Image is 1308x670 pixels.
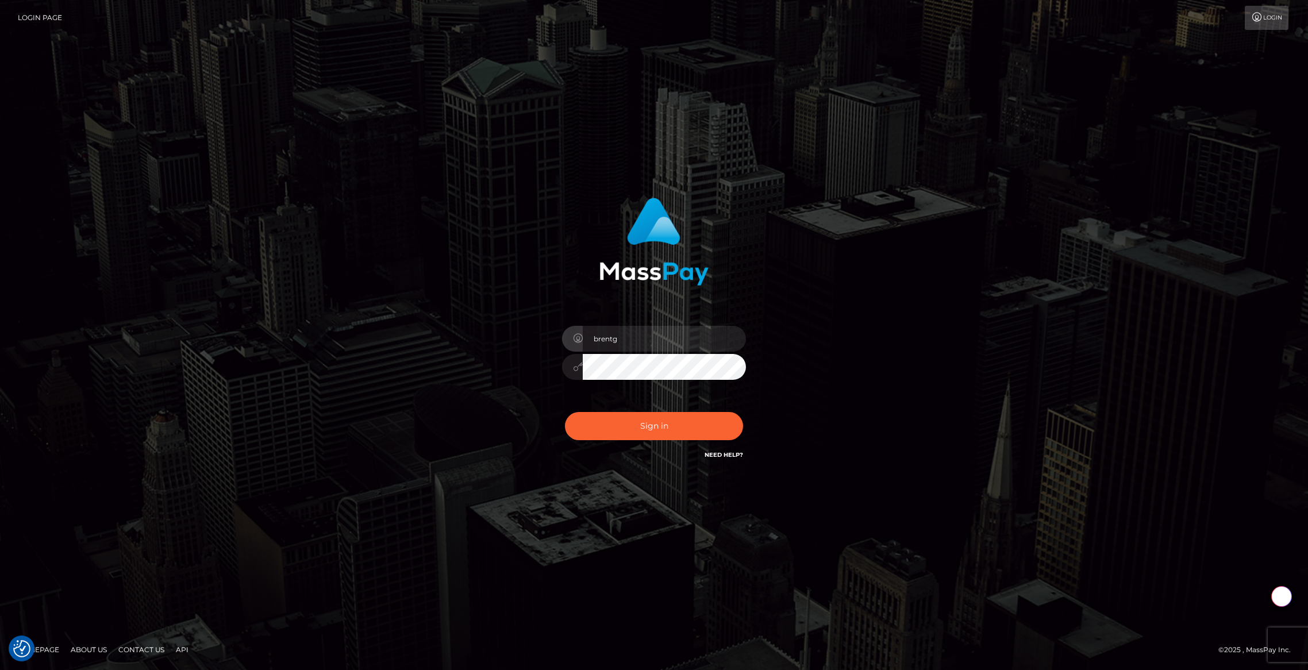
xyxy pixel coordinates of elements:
a: Need Help? [705,451,743,459]
a: Login Page [18,6,62,30]
div: © 2025 , MassPay Inc. [1218,644,1299,656]
a: About Us [66,641,111,659]
a: Homepage [13,641,64,659]
a: API [171,641,193,659]
img: Revisit consent button [13,640,30,657]
button: Sign in [565,412,743,440]
a: Login [1245,6,1288,30]
img: MassPay Login [599,198,709,286]
input: Username... [583,326,746,352]
a: Contact Us [114,641,169,659]
button: Consent Preferences [13,640,30,657]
